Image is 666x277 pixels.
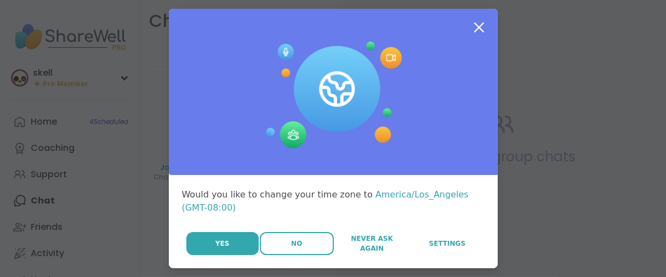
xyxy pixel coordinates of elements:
button: Yes [186,232,259,255]
button: No [260,232,334,255]
div: Would you like to change your time zone to [182,188,485,214]
button: Never Ask Again [335,232,409,255]
span: Settings [429,239,466,248]
span: Yes [215,239,230,248]
span: Never Ask Again [340,234,403,253]
span: No [291,239,302,248]
span: America/Los_Angeles (GMT-08:00) [182,189,469,213]
img: Session Experience [265,42,402,149]
a: Settings [410,232,484,255]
